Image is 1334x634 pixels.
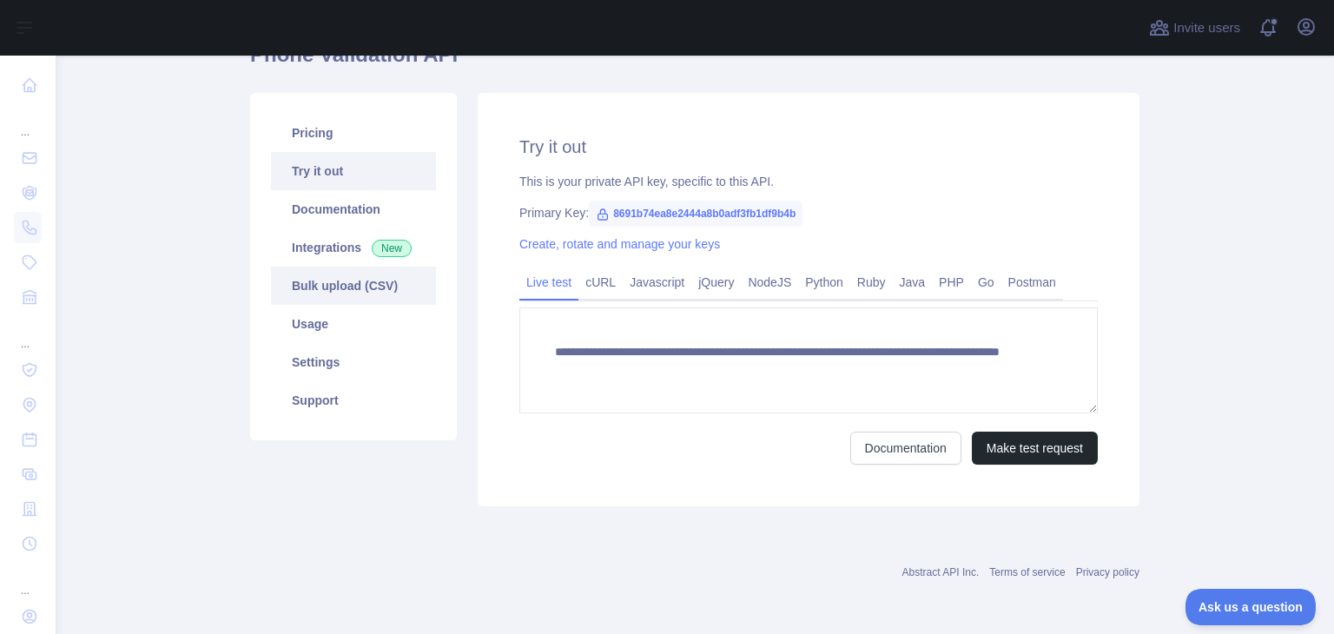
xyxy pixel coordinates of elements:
[372,240,412,257] span: New
[271,114,436,152] a: Pricing
[519,237,720,251] a: Create, rotate and manage your keys
[798,268,850,296] a: Python
[14,563,42,598] div: ...
[271,267,436,305] a: Bulk upload (CSV)
[902,566,980,578] a: Abstract API Inc.
[271,305,436,343] a: Usage
[971,268,1001,296] a: Go
[989,566,1065,578] a: Terms of service
[1076,566,1139,578] a: Privacy policy
[850,432,961,465] a: Documentation
[972,432,1098,465] button: Make test request
[1001,268,1063,296] a: Postman
[519,135,1098,159] h2: Try it out
[1146,14,1244,42] button: Invite users
[1173,18,1240,38] span: Invite users
[271,152,436,190] a: Try it out
[578,268,623,296] a: cURL
[271,190,436,228] a: Documentation
[850,268,893,296] a: Ruby
[589,201,802,227] span: 8691b74ea8e2444a8b0adf3fb1df9b4b
[741,268,798,296] a: NodeJS
[271,228,436,267] a: Integrations New
[271,381,436,419] a: Support
[250,41,1139,83] h1: Phone Validation API
[623,268,691,296] a: Javascript
[14,316,42,351] div: ...
[893,268,933,296] a: Java
[271,343,436,381] a: Settings
[519,173,1098,190] div: This is your private API key, specific to this API.
[519,204,1098,221] div: Primary Key:
[14,104,42,139] div: ...
[519,268,578,296] a: Live test
[932,268,971,296] a: PHP
[691,268,741,296] a: jQuery
[1185,589,1317,625] iframe: Toggle Customer Support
